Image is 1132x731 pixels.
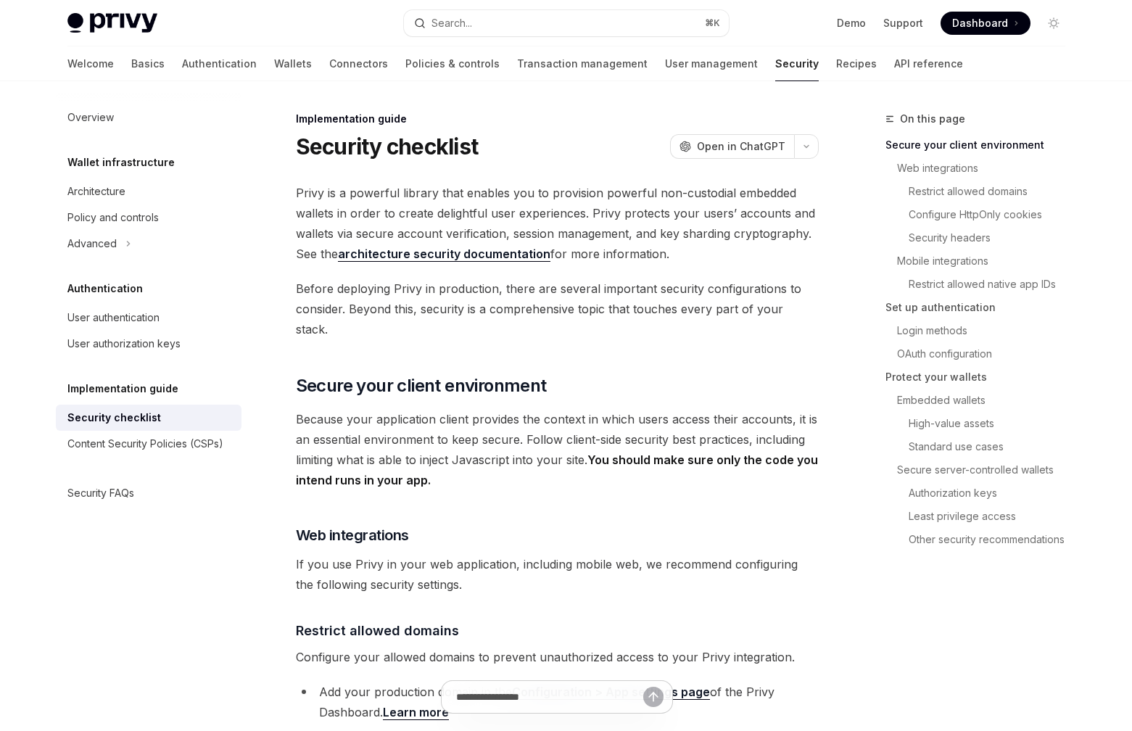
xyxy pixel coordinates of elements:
[885,133,1077,157] a: Secure your client environment
[296,525,409,545] span: Web integrations
[131,46,165,81] a: Basics
[1042,12,1065,35] button: Toggle dark mode
[274,46,312,81] a: Wallets
[67,46,114,81] a: Welcome
[909,273,1077,296] a: Restrict allowed native app IDs
[909,226,1077,249] a: Security headers
[909,435,1077,458] a: Standard use cases
[900,110,965,128] span: On this page
[665,46,758,81] a: User management
[405,46,500,81] a: Policies & controls
[517,46,648,81] a: Transaction management
[837,16,866,30] a: Demo
[431,15,472,32] div: Search...
[836,46,877,81] a: Recipes
[643,687,664,707] button: Send message
[897,389,1077,412] a: Embedded wallets
[897,157,1077,180] a: Web integrations
[56,305,241,331] a: User authentication
[697,139,785,154] span: Open in ChatGPT
[894,46,963,81] a: API reference
[56,178,241,205] a: Architecture
[296,278,819,339] span: Before deploying Privy in production, there are several important security configurations to cons...
[897,319,1077,342] a: Login methods
[897,342,1077,365] a: OAuth configuration
[909,412,1077,435] a: High-value assets
[670,134,794,159] button: Open in ChatGPT
[775,46,819,81] a: Security
[296,133,479,160] h1: Security checklist
[338,247,550,262] a: architecture security documentation
[56,104,241,131] a: Overview
[296,621,459,640] span: Restrict allowed domains
[404,10,729,36] button: Search...⌘K
[56,431,241,457] a: Content Security Policies (CSPs)
[885,365,1077,389] a: Protect your wallets
[909,203,1077,226] a: Configure HttpOnly cookies
[67,435,223,453] div: Content Security Policies (CSPs)
[296,647,819,667] span: Configure your allowed domains to prevent unauthorized access to your Privy integration.
[67,309,160,326] div: User authentication
[705,17,720,29] span: ⌘ K
[897,249,1077,273] a: Mobile integrations
[909,528,1077,551] a: Other security recommendations
[897,458,1077,482] a: Secure server-controlled wallets
[67,235,117,252] div: Advanced
[885,296,1077,319] a: Set up authentication
[56,205,241,231] a: Policy and controls
[67,183,125,200] div: Architecture
[941,12,1030,35] a: Dashboard
[296,183,819,264] span: Privy is a powerful library that enables you to provision powerful non-custodial embedded wallets...
[56,331,241,357] a: User authorization keys
[67,409,161,426] div: Security checklist
[67,335,181,352] div: User authorization keys
[67,154,175,171] h5: Wallet infrastructure
[883,16,923,30] a: Support
[296,374,547,397] span: Secure your client environment
[329,46,388,81] a: Connectors
[67,109,114,126] div: Overview
[67,280,143,297] h5: Authentication
[67,13,157,33] img: light logo
[56,405,241,431] a: Security checklist
[296,409,819,490] span: Because your application client provides the context in which users access their accounts, it is ...
[182,46,257,81] a: Authentication
[296,554,819,595] span: If you use Privy in your web application, including mobile web, we recommend configuring the foll...
[909,505,1077,528] a: Least privilege access
[67,380,178,397] h5: Implementation guide
[56,480,241,506] a: Security FAQs
[67,209,159,226] div: Policy and controls
[952,16,1008,30] span: Dashboard
[67,484,134,502] div: Security FAQs
[909,482,1077,505] a: Authorization keys
[909,180,1077,203] a: Restrict allowed domains
[296,112,819,126] div: Implementation guide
